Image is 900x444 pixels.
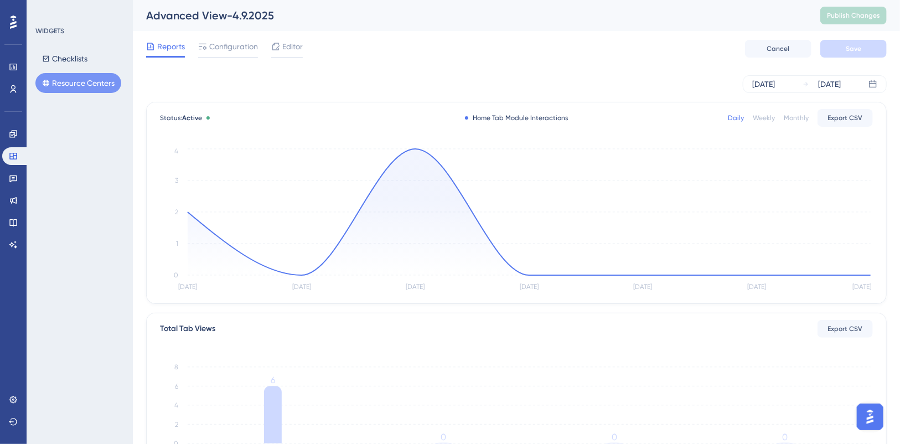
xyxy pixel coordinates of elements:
[160,322,215,335] div: Total Tab Views
[175,421,178,428] tspan: 2
[854,400,887,433] iframe: UserGuiding AI Assistant Launcher
[271,375,275,386] tspan: 6
[767,44,790,53] span: Cancel
[292,283,311,291] tspan: [DATE]
[818,78,841,91] div: [DATE]
[175,383,178,390] tspan: 6
[745,40,811,58] button: Cancel
[176,240,178,247] tspan: 1
[634,283,653,291] tspan: [DATE]
[209,40,258,53] span: Configuration
[612,432,617,442] tspan: 0
[828,324,863,333] span: Export CSV
[820,40,887,58] button: Save
[175,177,178,184] tspan: 3
[441,432,447,442] tspan: 0
[157,40,185,53] span: Reports
[752,78,775,91] div: [DATE]
[852,283,871,291] tspan: [DATE]
[406,283,425,291] tspan: [DATE]
[146,8,793,23] div: Advanced View-4.9.2025
[174,401,178,409] tspan: 4
[160,113,202,122] span: Status:
[747,283,766,291] tspan: [DATE]
[846,44,861,53] span: Save
[465,113,568,122] div: Home Tab Module Interactions
[35,27,64,35] div: WIDGETS
[784,113,809,122] div: Monthly
[182,114,202,122] span: Active
[728,113,744,122] div: Daily
[35,73,121,93] button: Resource Centers
[828,113,863,122] span: Export CSV
[174,363,178,371] tspan: 8
[818,320,873,338] button: Export CSV
[178,283,197,291] tspan: [DATE]
[820,7,887,24] button: Publish Changes
[753,113,775,122] div: Weekly
[174,271,178,279] tspan: 0
[175,208,178,216] tspan: 2
[783,432,788,442] tspan: 0
[282,40,303,53] span: Editor
[827,11,880,20] span: Publish Changes
[520,283,539,291] tspan: [DATE]
[174,147,178,155] tspan: 4
[35,49,94,69] button: Checklists
[818,109,873,127] button: Export CSV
